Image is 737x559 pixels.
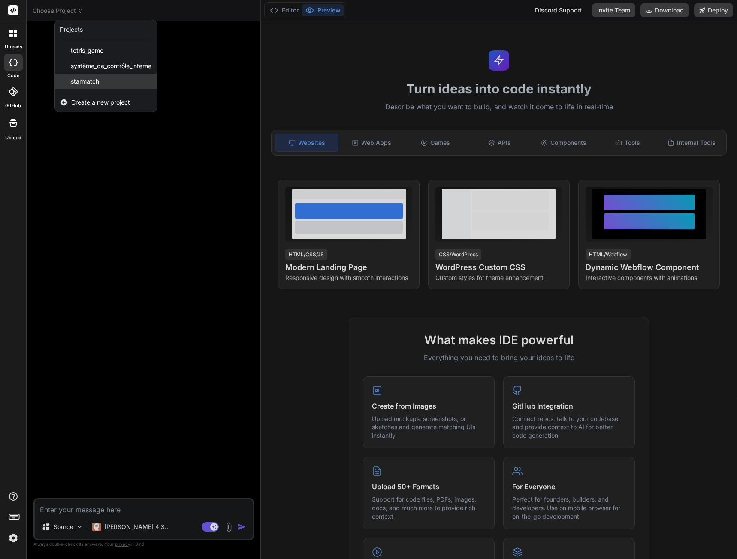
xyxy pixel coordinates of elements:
[71,46,103,55] span: tetris_game
[5,102,21,109] label: GitHub
[6,531,21,545] img: settings
[71,98,130,107] span: Create a new project
[4,43,22,51] label: threads
[60,25,83,34] div: Projects
[71,62,151,70] span: système_de_contrôle_interne
[5,134,21,141] label: Upload
[71,77,99,86] span: starmatch
[7,72,19,79] label: code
